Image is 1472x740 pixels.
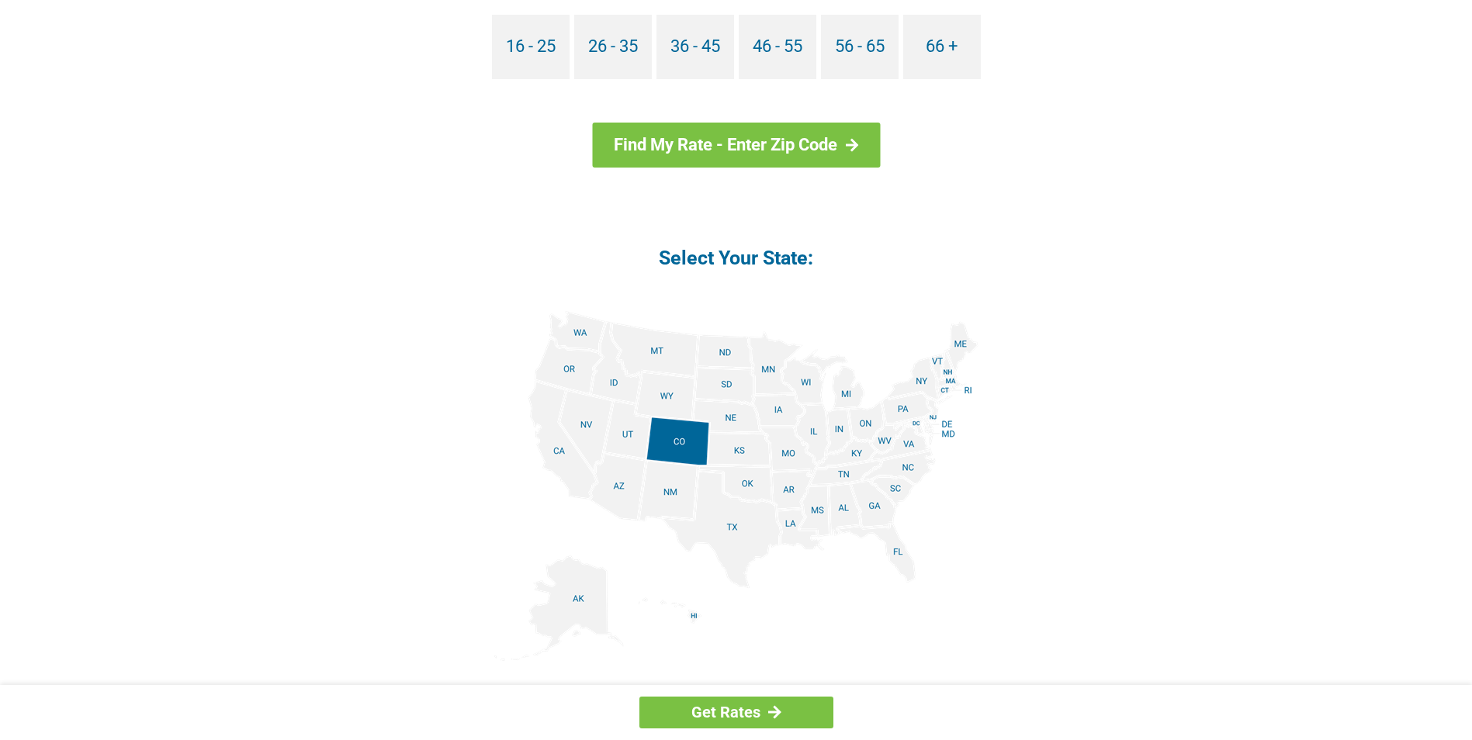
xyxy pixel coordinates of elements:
a: 66 + [903,15,981,79]
a: Get Rates [639,697,833,728]
a: 36 - 45 [656,15,734,79]
a: 16 - 25 [492,15,570,79]
a: 56 - 65 [821,15,899,79]
a: 46 - 55 [739,15,816,79]
a: 26 - 35 [574,15,652,79]
img: states [494,311,978,661]
h4: Select Your State: [364,245,1109,271]
a: Find My Rate - Enter Zip Code [592,123,880,168]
